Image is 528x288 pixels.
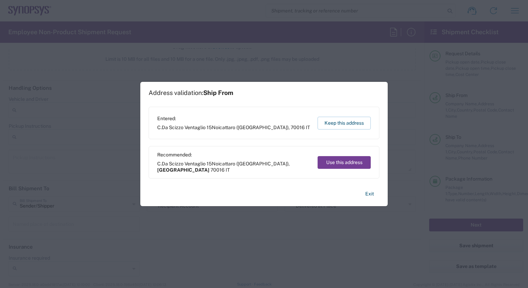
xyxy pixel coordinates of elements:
[157,161,311,173] span: C.Da Scizzo Ventaglio 15 ,
[226,167,230,173] span: IT
[212,161,289,166] span: Noicattaro ([GEOGRAPHIC_DATA])
[318,117,371,129] button: Keep this address
[291,125,305,130] span: 70016
[318,156,371,169] button: Use this address
[212,125,289,130] span: Noicattaro ([GEOGRAPHIC_DATA])
[210,167,225,173] span: 70016
[157,152,311,158] span: Recommended:
[157,124,310,131] span: C.Da Scizzo Ventaglio 15 ,
[149,89,233,97] h1: Address validation:
[360,188,379,200] button: Exit
[203,89,233,96] span: Ship From
[306,125,310,130] span: IT
[157,115,310,122] span: Entered:
[157,167,209,173] span: [GEOGRAPHIC_DATA]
